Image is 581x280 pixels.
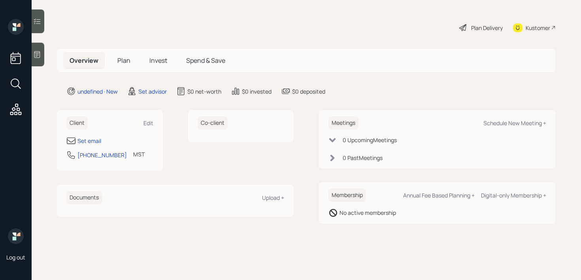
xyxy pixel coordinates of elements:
h6: Membership [328,189,366,202]
h6: Co-client [198,117,228,130]
span: Overview [70,56,98,65]
div: undefined · New [77,87,118,96]
div: 0 Upcoming Meeting s [343,136,397,144]
div: Plan Delivery [471,24,503,32]
div: Set advisor [138,87,167,96]
div: $0 invested [242,87,272,96]
div: Schedule New Meeting + [483,119,546,127]
img: retirable_logo.png [8,228,24,244]
div: Annual Fee Based Planning + [403,192,475,199]
div: Upload + [262,194,284,201]
div: $0 deposited [292,87,325,96]
span: Invest [149,56,167,65]
div: MST [133,150,145,158]
span: Spend & Save [186,56,225,65]
div: Digital-only Membership + [481,192,546,199]
div: [PHONE_NUMBER] [77,151,127,159]
div: $0 net-worth [187,87,221,96]
div: Kustomer [526,24,550,32]
h6: Meetings [328,117,358,130]
h6: Client [66,117,88,130]
div: Edit [143,119,153,127]
div: Set email [77,137,101,145]
div: Log out [6,254,25,261]
h6: Documents [66,191,102,204]
div: No active membership [340,209,396,217]
div: 0 Past Meeting s [343,154,383,162]
span: Plan [117,56,130,65]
